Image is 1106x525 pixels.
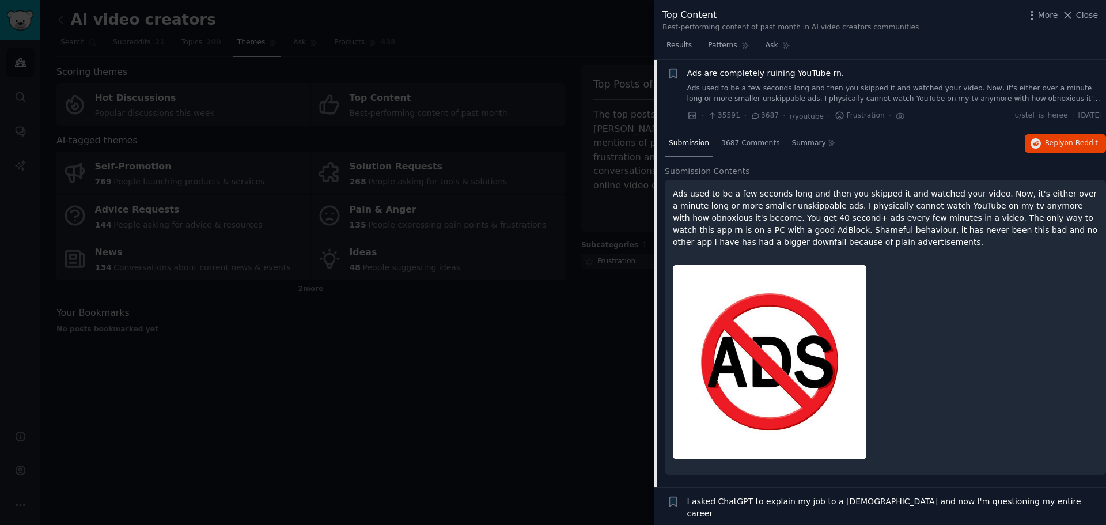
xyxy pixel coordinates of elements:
span: 3687 Comments [721,138,779,149]
button: More [1026,9,1058,21]
span: · [701,110,703,122]
span: Submission [669,138,709,149]
span: r/youtube [790,112,824,120]
span: Close [1076,9,1098,21]
span: Ask [766,40,778,51]
button: Replyon Reddit [1025,134,1106,153]
span: Results [666,40,692,51]
span: u/stef_is_heree [1015,111,1068,121]
span: Reply [1045,138,1098,149]
span: · [783,110,785,122]
span: Summary [792,138,826,149]
a: Ask [762,36,794,60]
span: 3687 [751,111,779,121]
button: Close [1062,9,1098,21]
span: · [744,110,747,122]
a: Patterns [704,36,753,60]
span: [DATE] [1078,111,1102,121]
span: Patterns [708,40,737,51]
div: Best-performing content of past month in AI video creators communities [662,22,919,33]
div: Top Content [662,8,919,22]
span: Frustration [835,111,885,121]
span: · [1072,111,1074,121]
span: on Reddit [1065,139,1098,147]
span: More [1038,9,1058,21]
a: Results [662,36,696,60]
p: Ads used to be a few seconds long and then you skipped it and watched your video. Now, it's eithe... [673,188,1098,248]
a: Ads are completely ruining YouTube rn. [687,67,844,80]
a: I asked ChatGPT to explain my job to a [DEMOGRAPHIC_DATA] and now I'm questioning my entire career [687,496,1103,520]
span: · [889,110,891,122]
span: 35591 [707,111,740,121]
span: Submission Contents [665,165,750,177]
img: Ads are completely ruining YouTube rn. [673,265,866,459]
a: Ads used to be a few seconds long and then you skipped it and watched your video. Now, it's eithe... [687,84,1103,104]
span: · [828,110,830,122]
